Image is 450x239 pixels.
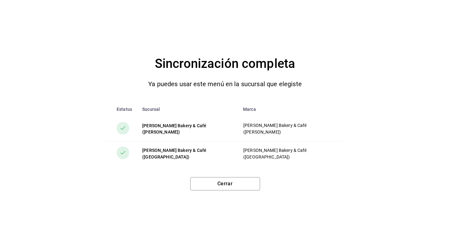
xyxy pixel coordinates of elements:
button: Cerrar [190,177,260,190]
th: Marca [238,102,344,117]
div: [PERSON_NAME] Bakery & Café ([PERSON_NAME]) [142,122,233,135]
div: [PERSON_NAME] Bakery & Café ([GEOGRAPHIC_DATA]) [142,147,233,160]
p: [PERSON_NAME] Bakery & Café ([GEOGRAPHIC_DATA]) [243,147,333,160]
th: Sucursal [137,102,238,117]
p: Ya puedes usar este menú en la sucursal que elegiste [148,79,302,89]
p: [PERSON_NAME] Bakery & Café ([PERSON_NAME]) [243,122,333,135]
h4: Sincronización completa [155,54,295,74]
th: Estatus [106,102,137,117]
